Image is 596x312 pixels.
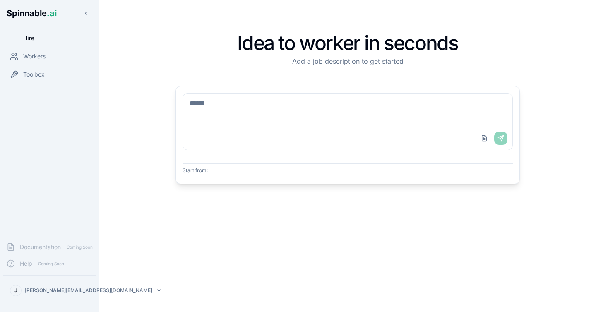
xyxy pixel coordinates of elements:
[64,243,95,251] span: Coming Soon
[175,56,520,66] p: Add a job description to get started
[175,33,520,53] h1: Idea to worker in seconds
[7,282,93,299] button: J[PERSON_NAME][EMAIL_ADDRESS][DOMAIN_NAME]
[36,260,67,268] span: Coming Soon
[20,243,61,251] span: Documentation
[25,287,152,294] p: [PERSON_NAME][EMAIL_ADDRESS][DOMAIN_NAME]
[14,287,17,294] span: J
[20,259,32,268] span: Help
[23,52,46,60] span: Workers
[23,70,45,79] span: Toolbox
[23,34,34,42] span: Hire
[183,167,513,174] p: Start from:
[47,8,57,18] span: .ai
[7,8,57,18] span: Spinnable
